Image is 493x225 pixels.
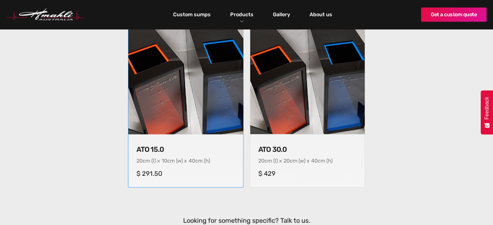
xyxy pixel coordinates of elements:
img: Hmahli Australia Logo [6,8,84,21]
div: 10 [162,158,167,164]
a: ATO 15.0ATO 15.0ATO 15.020cm (l) x10cm (w) x40cm (h)$ 291.50 [128,19,243,187]
h5: $ 291.50 [136,170,235,177]
a: ATO 30.0ATO 30.0ATO 30.020cm (l) x20cm (w) x40cm (h)$ 429 [250,19,365,187]
a: Get a custom quote [421,7,487,22]
img: ATO 15.0 [125,17,246,137]
a: Gallery [271,9,292,20]
a: Products [229,10,255,19]
span: Feedback [484,97,490,119]
h4: ATO 15.0 [136,145,235,154]
div: 20 [284,158,290,164]
a: home [6,8,84,21]
div: cm (l) x [264,158,282,164]
div: cm (l) x [143,158,160,164]
h4: ATO 30.0 [258,145,357,154]
div: 20 [136,158,143,164]
a: Custom sumps [171,9,212,20]
div: cm (w) x [290,158,310,164]
div: 40 [189,158,195,164]
h5: $ 429 [258,170,357,177]
img: ATO 30.0 [250,19,365,134]
div: cm (w) x [167,158,187,164]
div: cm (h) [195,158,210,164]
h5: Looking for something specific? Talk to us. [122,217,371,224]
div: cm (h) [318,158,333,164]
a: About us [308,9,334,20]
div: 40 [311,158,318,164]
button: Feedback - Show survey [481,90,493,134]
div: 20 [258,158,264,164]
